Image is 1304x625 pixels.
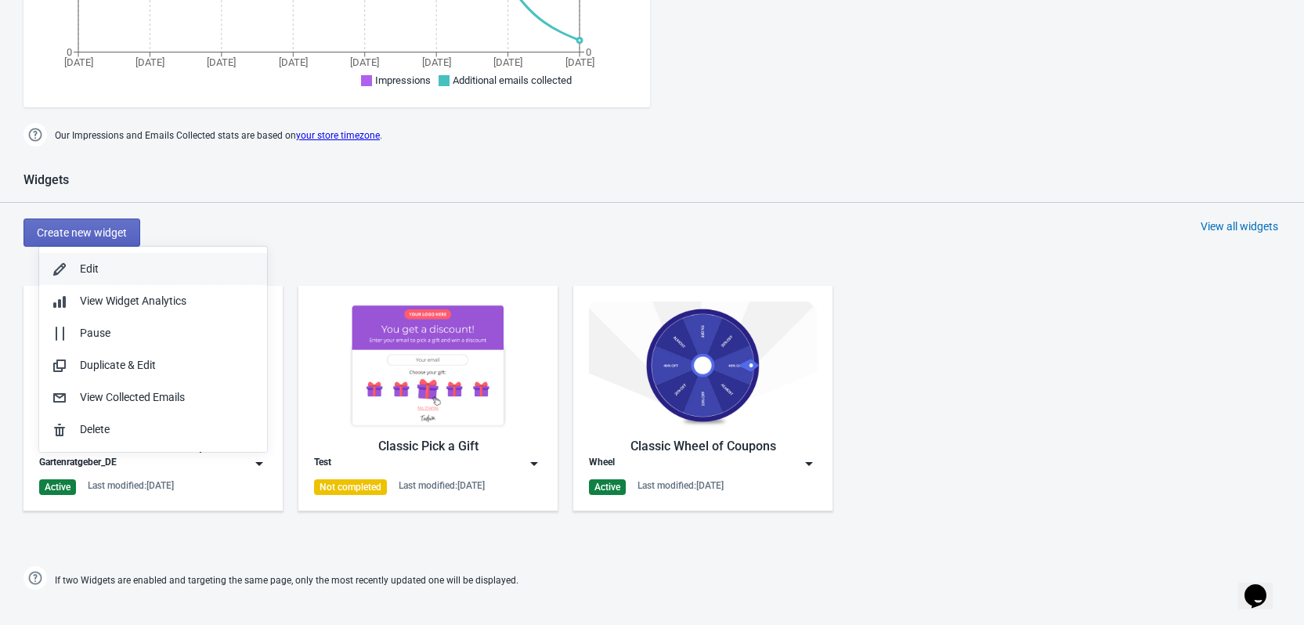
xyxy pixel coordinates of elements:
span: Impressions [375,74,431,86]
div: Wheel [589,456,615,471]
div: Last modified: [DATE] [638,479,724,492]
tspan: [DATE] [565,56,594,68]
img: dropdown.png [251,456,267,471]
img: gift_game.jpg [314,302,542,429]
div: View all widgets [1201,219,1278,234]
button: Duplicate & Edit [39,349,267,381]
div: Active [589,479,626,495]
button: View Collected Emails [39,381,267,414]
div: Classic Wheel of Coupons [589,437,817,456]
tspan: [DATE] [350,56,379,68]
img: dropdown.png [526,456,542,471]
img: help.png [23,566,47,590]
img: help.png [23,123,47,146]
tspan: [DATE] [64,56,93,68]
img: dropdown.png [801,456,817,471]
tspan: [DATE] [493,56,522,68]
div: Edit [80,261,255,277]
div: Gartenratgeber_DE [39,456,117,471]
div: Delete [80,421,255,438]
button: Create new widget [23,219,140,247]
tspan: 0 [586,46,591,58]
button: Delete [39,414,267,446]
div: Last modified: [DATE] [88,479,174,492]
div: Pause [80,325,255,341]
div: Classic Pick a Gift [314,437,542,456]
span: If two Widgets are enabled and targeting the same page, only the most recently updated one will b... [55,568,518,594]
div: Not completed [314,479,387,495]
button: View Widget Analytics [39,285,267,317]
tspan: [DATE] [135,56,164,68]
div: Test [314,456,331,471]
button: Pause [39,317,267,349]
button: Edit [39,253,267,285]
span: Additional emails collected [453,74,572,86]
span: View Widget Analytics [80,294,186,307]
tspan: 0 [67,46,72,58]
span: Our Impressions and Emails Collected stats are based on . [55,123,382,149]
img: classic_game.jpg [589,302,817,429]
span: Create new widget [37,226,127,239]
a: your store timezone [296,130,380,141]
tspan: [DATE] [422,56,451,68]
div: View Collected Emails [80,389,255,406]
tspan: [DATE] [279,56,308,68]
iframe: chat widget [1238,562,1288,609]
div: Duplicate & Edit [80,357,255,374]
tspan: [DATE] [207,56,236,68]
div: Active [39,479,76,495]
div: Last modified: [DATE] [399,479,485,492]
